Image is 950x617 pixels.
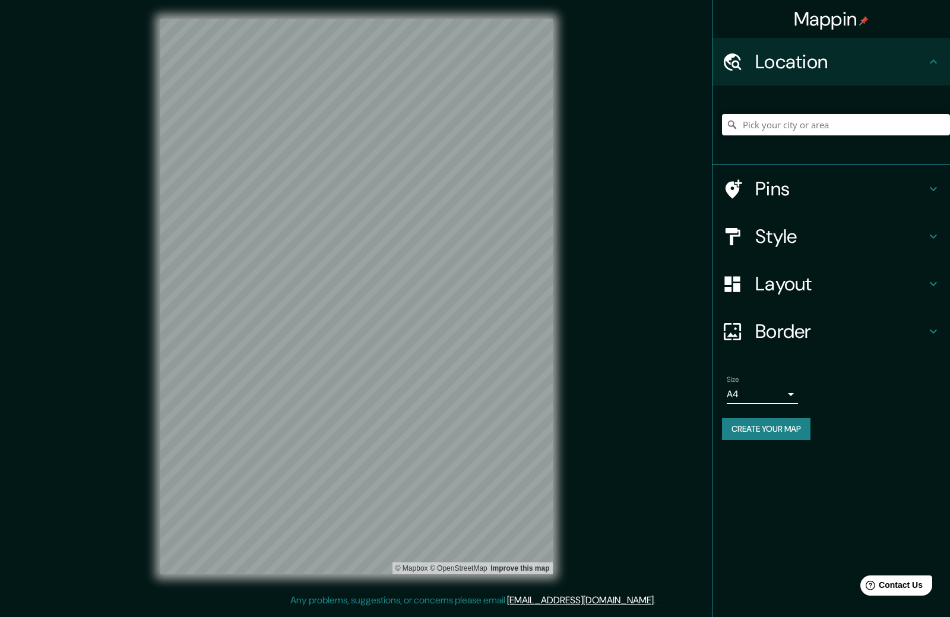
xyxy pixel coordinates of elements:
[290,593,655,607] p: Any problems, suggestions, or concerns please email .
[657,593,660,607] div: .
[507,594,654,606] a: [EMAIL_ADDRESS][DOMAIN_NAME]
[727,385,798,404] div: A4
[395,564,428,572] a: Mapbox
[755,272,926,296] h4: Layout
[755,177,926,201] h4: Pins
[722,114,950,135] input: Pick your city or area
[712,260,950,308] div: Layout
[712,308,950,355] div: Border
[859,16,869,26] img: pin-icon.png
[490,564,549,572] a: Map feedback
[712,38,950,86] div: Location
[794,7,869,31] h4: Mappin
[844,571,937,604] iframe: Help widget launcher
[712,165,950,213] div: Pins
[722,418,810,440] button: Create your map
[755,224,926,248] h4: Style
[430,564,487,572] a: OpenStreetMap
[655,593,657,607] div: .
[712,213,950,260] div: Style
[755,50,926,74] h4: Location
[727,375,739,385] label: Size
[160,19,553,574] canvas: Map
[755,319,926,343] h4: Border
